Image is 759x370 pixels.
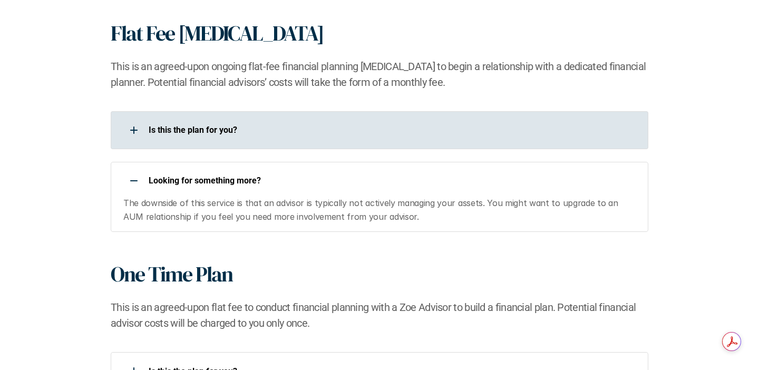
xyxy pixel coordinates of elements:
h2: This is an agreed-upon ongoing flat-fee financial planning [MEDICAL_DATA] to begin a relationship... [111,59,648,90]
h1: Flat Fee [MEDICAL_DATA] [111,21,324,46]
p: Is this the plan for you?​ [149,125,635,135]
h2: This is an agreed-upon flat fee to conduct financial planning with a Zoe Advisor to build a finan... [111,299,648,331]
p: Looking for something more?​ [149,176,635,186]
p: The downside of this service is that an advisor is typically not actively managing your assets. Y... [123,197,635,223]
h1: One Time Plan [111,261,232,287]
